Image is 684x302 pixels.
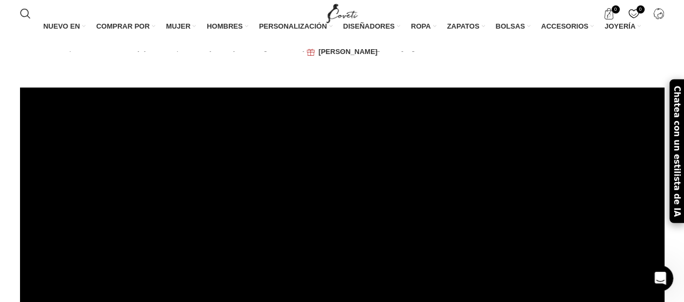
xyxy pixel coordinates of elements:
[411,15,436,38] a: ROPA
[541,22,588,30] font: ACCESORIOS
[166,15,196,38] a: MUJER
[495,22,524,30] font: BOLSAS
[307,41,377,63] a: [PERSON_NAME]
[259,22,327,30] font: PERSONALIZACIÓN
[343,15,400,38] a: DISEÑADORES
[447,22,479,30] font: ZAPATOS
[207,15,248,38] a: HOMBRES
[43,22,80,30] font: NUEVO EN
[43,15,85,38] a: NUEVO EN
[96,15,155,38] a: COMPRAR POR
[614,6,616,12] font: 0
[207,22,242,30] font: HOMBRES
[541,15,594,38] a: ACCESORIOS
[447,15,484,38] a: ZAPATOS
[96,22,150,30] font: COMPRAR POR
[647,265,673,291] iframe: Chat en vivo de Intercom
[623,3,645,24] div: Mi lista de deseos
[15,3,36,24] a: Buscar
[15,15,670,63] div: Navegación principal
[324,9,360,17] a: Logotipo del sitio
[166,22,191,30] font: MUJER
[307,49,315,56] img: Bolsa de regalo
[318,48,377,56] font: [PERSON_NAME]
[411,22,431,30] font: ROPA
[639,6,641,12] font: 0
[495,15,530,38] a: BOLSAS
[598,3,620,24] a: 0
[605,15,641,38] a: JOYERÍA
[605,22,635,30] font: JOYERÍA
[259,15,333,38] a: PERSONALIZACIÓN
[623,3,645,24] a: 0
[343,22,394,30] font: DISEÑADORES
